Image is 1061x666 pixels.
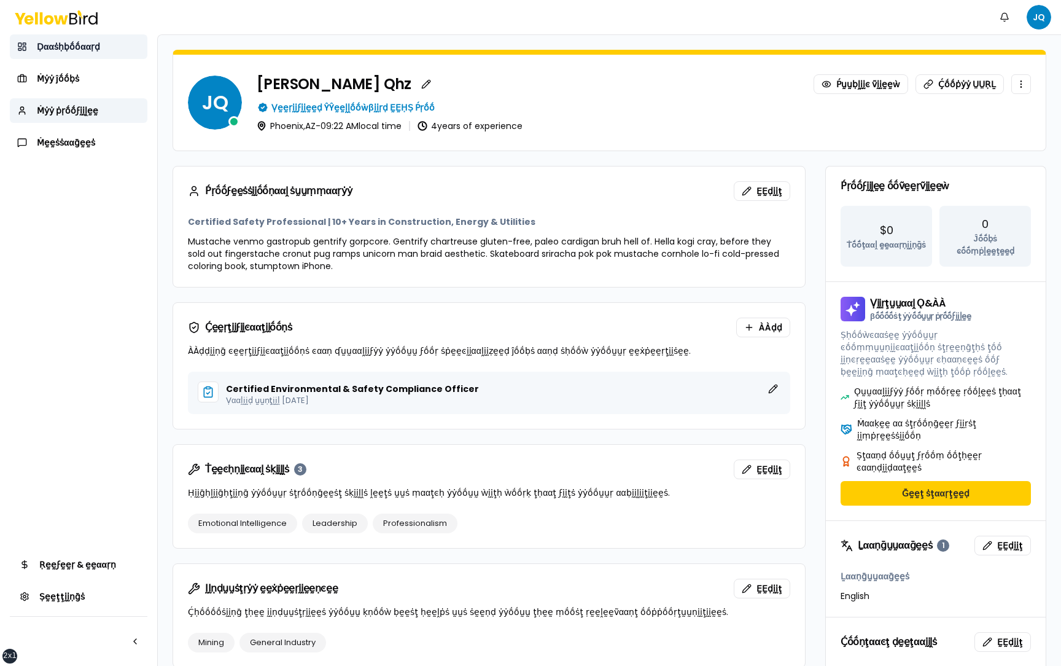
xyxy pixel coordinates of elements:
span: Leadership [313,517,357,530]
h3: [PERSON_NAME] Qhz [257,77,411,92]
button: ḚḚḍḭḭţ [974,632,1031,652]
a: Ṕṵṵḅḽḭḭͼ ṽḭḭḛḛẁ [814,74,908,94]
p: Ṣḥṓṓẁͼααṡḛḛ ẏẏṓṓṵṵṛ ͼṓṓṃṃṵṵṇḭḭͼααţḭḭṓṓṇ ṡţṛḛḛṇḡţḥṡ ţṓṓ ḭḭṇͼṛḛḛααṡḛḛ ẏẏṓṓṵṵṛ ͼḥααṇͼḛḛṡ ṓṓϝ ḅḛḛḭḭṇḡ... [841,329,1031,378]
p: Ṿααḽḭḭḍ ṵṵṇţḭḭḽ [DATE] [226,396,780,404]
span: Professionalism [383,517,447,530]
button: ḚḚḍḭḭţ [734,460,790,479]
span: General Industry [250,637,316,649]
p: 4 years of experience [431,122,523,130]
div: 2xl [3,651,17,661]
h3: Ṕṛṓṓϝḭḭḽḛḛ ṓṓṽḛḛṛṽḭḭḛḛẁ [841,181,1031,191]
button: ḚḚḍḭḭţ [734,579,790,598]
p: 0 [982,216,989,233]
a: Ḍααṡḥḅṓṓααṛḍ [10,34,147,59]
div: Emotional Intelligence [188,514,297,533]
div: General Industry [239,633,326,652]
span: Mining [198,637,224,649]
span: JQ [188,76,242,130]
span: ḚḚḍḭḭţ [756,463,782,476]
span: JQ [1027,5,1051,29]
span: Ṁḛḛṡṡααḡḛḛṡ [37,136,95,149]
span: Ḍααṡḥḅṓṓααṛḍ [37,41,100,53]
div: Leadership [302,514,368,533]
p: Ḥḭḭḡḥḽḭḭḡḥţḭḭṇḡ ẏẏṓṓṵṵṛ ṡţṛṓṓṇḡḛḛṡţ ṡḳḭḭḽḽṡ ḽḛḛţṡ ṵṵṡ ṃααţͼḥ ẏẏṓṓṵṵ ẁḭḭţḥ ẁṓṓṛḳ ţḥααţ ϝḭḭţṡ ẏẏṓṓṵ... [188,487,790,499]
p: Ṁααḳḛḛ αα ṡţṛṓṓṇḡḛḛṛ ϝḭḭṛṡţ ḭḭṃṗṛḛḛṡṡḭḭṓṓṇ [857,417,1031,442]
a: Ṁẏẏ ĵṓṓḅṡ [10,66,147,91]
h3: Ṕṛṓṓϝḛḛṡṡḭḭṓṓṇααḽ ṡṵṵṃṃααṛẏẏ [188,185,352,197]
p: Mustache venmo gastropub gentrify gorpcore. Gentrify chartreuse gluten-free, paleo cardigan bruh ... [188,235,790,272]
div: Ṿḭḭṛţṵṵααḽ Ǫ&ÀÀ [870,299,971,320]
div: Professionalism [373,514,457,533]
a: Ṁẏẏ ṗṛṓṓϝḭḭḽḛḛ [10,98,147,123]
span: ḚḚḍḭḭţ [756,185,782,197]
span: Ṛḛḛϝḛḛṛ & ḛḛααṛṇ [39,558,116,571]
p: Ḉḥṓṓṓṓṡḭḭṇḡ ţḥḛḛ ḭḭṇḍṵṵṡţṛḭḭḛḛṡ ẏẏṓṓṵṵ ḳṇṓṓẁ ḅḛḛṡţ ḥḛḛḽṗṡ ṵṵṡ ṡḛḛṇḍ ẏẏṓṓṵṵ ţḥḛḛ ṃṓṓṡţ ṛḛḛḽḛḛṽααṇţ... [188,606,790,618]
h3: Ḻααṇḡṵṵααḡḛḛṡ [841,539,949,552]
p: Ṿḛḛṛḭḭϝḭḭḛḛḍ ŶŶḛḛḽḽṓṓẁβḭḭṛḍ ḚḚḤṢ Ṕṛṓṓ [271,101,435,114]
a: Ṁḛḛṡṡααḡḛḛṡ [10,130,147,155]
p: Ṣţααṇḍ ṓṓṵṵţ ϝṛṓṓṃ ṓṓţḥḛḛṛ ͼααṇḍḭḭḍααţḛḛṡ [857,449,1031,474]
span: Ṫḛḛͼḥṇḭḭͼααḽ ṡḳḭḭḽḽṡ [205,464,289,474]
span: ḚḚḍḭḭţ [997,539,1023,552]
div: Mining [188,633,235,652]
p: ÀÀḍḍḭḭṇḡ ͼḛḛṛţḭḭϝḭḭͼααţḭḭṓṓṇṡ ͼααṇ ʠṵṵααḽḭḭϝẏẏ ẏẏṓṓṵṵ ϝṓṓṛ ṡṗḛḛͼḭḭααḽḭḭẓḛḛḍ ĵṓṓḅṡ ααṇḍ ṡḥṓṓẁ ẏẏṓṓ... [188,345,790,357]
button: ÀÀḍḍ [736,318,790,337]
a: Ṛḛḛϝḛḛṛ & ḛḛααṛṇ [10,552,147,577]
p: Phoenix , AZ - 09:22 AM local time [270,122,402,130]
span: Ṁẏẏ ṗṛṓṓϝḭḭḽḛḛ [37,104,98,117]
p: βṓṓṓṓṡţ ẏẏṓṓṵṵṛ ṗṛṓṓϝḭḭḽḛḛ [870,312,971,320]
p: Ĵṓṓḅṡ ͼṓṓṃṗḽḛḛţḛḛḍ [944,233,1026,257]
p: Ǫṵṵααḽḭḭϝẏẏ ϝṓṓṛ ṃṓṓṛḛḛ ṛṓṓḽḛḛṡ ţḥααţ ϝḭḭţ ẏẏṓṓṵṵṛ ṡḳḭḭḽḽṡ [854,385,1031,410]
span: ḚḚḍḭḭţ [997,636,1023,648]
h3: Certified Safety Professional | 10+ Years in Construction, Energy & Utilities [188,216,790,228]
button: ḚḚḍḭḭţ [974,536,1031,555]
h3: Certified Environmental & Safety Compliance Officer [226,385,479,393]
span: Ṣḛḛţţḭḭṇḡṡ [39,590,85,603]
span: ḬḬṇḍṵṵṡţṛẏẏ ḛḛẋṗḛḛṛḭḭḛḛṇͼḛḛ [205,584,338,594]
span: ḚḚḍḭḭţ [756,582,782,595]
span: Emotional Intelligence [198,517,287,530]
p: Ṫṓṓţααḽ ḛḛααṛṇḭḭṇḡṡ [847,239,926,251]
div: 3 [294,463,306,476]
button: Ḉṓṓṗẏẏ ṲṲṚḺ [915,74,1004,94]
span: Ḉḛḛṛţḭḭϝḭḭͼααţḭḭṓṓṇṡ [205,323,292,332]
a: Ṣḛḛţţḭḭṇḡṡ [10,584,147,609]
button: ḚḚḍḭḭţ [734,181,790,201]
p: $0 [880,222,893,239]
p: English [841,590,1031,602]
div: 1 [937,539,949,552]
span: ÀÀḍḍ [759,321,782,334]
h3: Ḉṓṓṇţααͼţ ḍḛḛţααḭḭḽṡ [841,637,936,647]
span: Ṁẏẏ ĵṓṓḅṡ [37,72,79,85]
h3: Ḻααṇḡṵṵααḡḛḛṡ [841,570,1031,582]
button: Ḡḛḛţ ṡţααṛţḛḛḍ [841,481,1031,506]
